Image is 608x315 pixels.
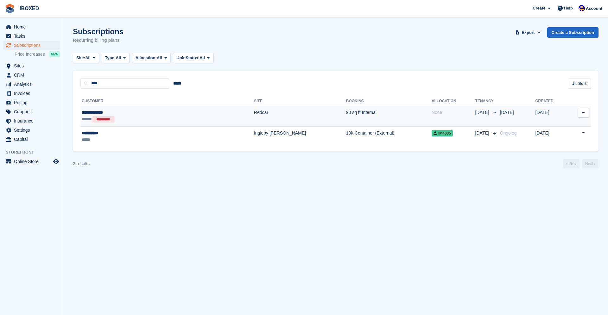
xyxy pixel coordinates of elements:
[3,107,60,116] a: menu
[563,159,579,168] a: Previous
[199,55,205,61] span: All
[3,98,60,107] a: menu
[3,117,60,125] a: menu
[475,96,497,106] th: Tenancy
[14,107,52,116] span: Coupons
[578,80,586,87] span: Sort
[80,96,254,106] th: Customer
[102,53,130,63] button: Type: All
[3,22,60,31] a: menu
[14,32,52,41] span: Tasks
[254,126,346,146] td: Ingleby [PERSON_NAME]
[14,80,52,89] span: Analytics
[132,53,171,63] button: Allocation: All
[73,27,123,36] h1: Subscriptions
[3,126,60,135] a: menu
[535,106,567,126] td: [DATE]
[432,96,475,106] th: Allocation
[3,157,60,166] a: menu
[6,149,63,155] span: Storefront
[14,89,52,98] span: Invoices
[535,96,567,106] th: Created
[432,109,475,116] div: None
[14,117,52,125] span: Insurance
[254,96,346,106] th: Site
[254,106,346,126] td: Redcar
[582,159,598,168] a: Next
[3,41,60,50] a: menu
[432,130,453,136] span: IM4005
[346,96,432,106] th: Booking
[535,126,567,146] td: [DATE]
[346,126,432,146] td: 10ft Container (External)
[105,55,116,61] span: Type:
[157,55,162,61] span: All
[3,89,60,98] a: menu
[547,27,598,38] a: Create a Subscription
[500,110,514,115] span: [DATE]
[533,5,545,11] span: Create
[15,51,60,58] a: Price increases NEW
[3,135,60,144] a: menu
[76,55,85,61] span: Site:
[14,126,52,135] span: Settings
[346,106,432,126] td: 90 sq ft Internal
[3,61,60,70] a: menu
[3,71,60,79] a: menu
[475,130,491,136] span: [DATE]
[73,37,123,44] p: Recurring billing plans
[14,135,52,144] span: Capital
[500,130,517,135] span: Ongoing
[3,80,60,89] a: menu
[17,3,41,14] a: iBOXED
[564,5,573,11] span: Help
[176,55,199,61] span: Unit Status:
[14,22,52,31] span: Home
[475,109,491,116] span: [DATE]
[15,51,45,57] span: Price increases
[14,41,52,50] span: Subscriptions
[514,27,542,38] button: Export
[3,32,60,41] a: menu
[116,55,121,61] span: All
[579,5,585,11] img: Noor Rashid
[52,158,60,165] a: Preview store
[173,53,213,63] button: Unit Status: All
[136,55,157,61] span: Allocation:
[49,51,60,57] div: NEW
[85,55,91,61] span: All
[586,5,602,12] span: Account
[522,29,535,36] span: Export
[14,71,52,79] span: CRM
[14,98,52,107] span: Pricing
[14,61,52,70] span: Sites
[73,161,90,167] div: 2 results
[562,159,600,168] nav: Page
[5,4,15,13] img: stora-icon-8386f47178a22dfd0bd8f6a31ec36ba5ce8667c1dd55bd0f319d3a0aa187defe.svg
[14,157,52,166] span: Online Store
[73,53,99,63] button: Site: All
